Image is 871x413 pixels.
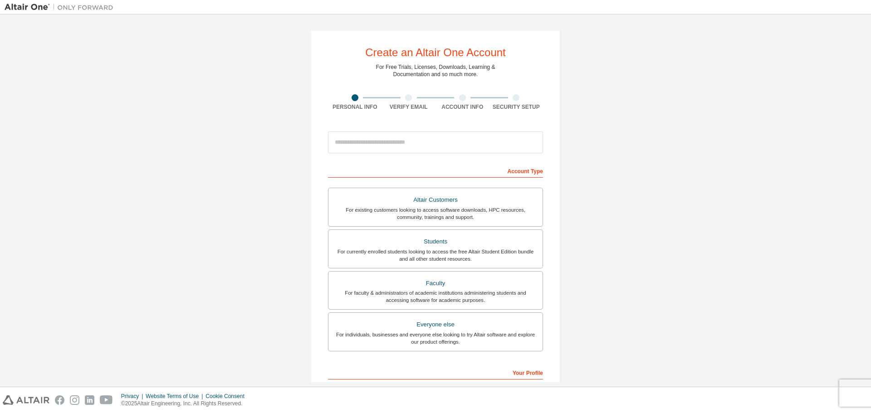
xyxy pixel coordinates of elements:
div: For currently enrolled students looking to access the free Altair Student Edition bundle and all ... [334,248,537,262]
div: Personal Info [328,103,382,111]
img: instagram.svg [70,395,79,405]
div: Security Setup [489,103,543,111]
div: For existing customers looking to access software downloads, HPC resources, community, trainings ... [334,206,537,221]
div: Faculty [334,277,537,290]
div: Account Type [328,163,543,178]
div: Privacy [121,393,146,400]
img: altair_logo.svg [3,395,49,405]
div: Cookie Consent [206,393,250,400]
p: © 2025 Altair Engineering, Inc. All Rights Reserved. [121,400,250,408]
img: Altair One [5,3,118,12]
div: Website Terms of Use [146,393,206,400]
div: Verify Email [382,103,436,111]
div: Account Info [435,103,489,111]
img: youtube.svg [100,395,113,405]
div: Students [334,235,537,248]
img: facebook.svg [55,395,64,405]
div: Everyone else [334,318,537,331]
div: For individuals, businesses and everyone else looking to try Altair software and explore our prod... [334,331,537,345]
img: linkedin.svg [85,395,94,405]
div: Create an Altair One Account [365,47,506,58]
div: For Free Trials, Licenses, Downloads, Learning & Documentation and so much more. [376,63,495,78]
div: For faculty & administrators of academic institutions administering students and accessing softwa... [334,289,537,304]
div: Your Profile [328,365,543,379]
div: Altair Customers [334,194,537,206]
